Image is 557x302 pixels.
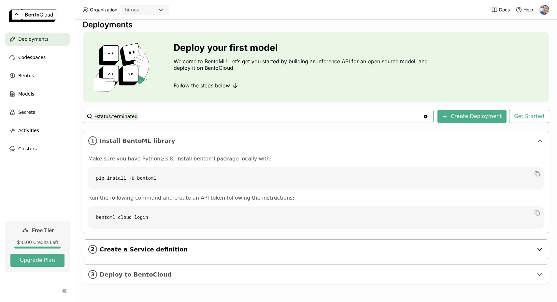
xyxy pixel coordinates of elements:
span: Clusters [18,145,37,153]
p: Run the following command and create an API token following the instructions: [88,195,544,201]
h3: Deploy your first model [174,42,431,53]
a: Deployments [5,33,70,46]
a: Activities [5,124,70,137]
span: Follow the steps below [174,82,230,89]
span: Deploy to BentoCloud [100,271,533,278]
img: cover onboarding [88,43,158,92]
div: Deployments [83,20,549,30]
img: logo [9,9,56,22]
a: Clusters [5,142,70,155]
span: Help [523,7,533,13]
div: 3Deploy to BentoCloud [83,265,549,284]
div: 1Install BentoML library [83,131,549,150]
span: Docs [499,7,510,13]
a: Bentos [5,69,70,82]
button: Get Started [509,110,549,123]
span: Free Tier [32,227,54,234]
span: Codespaces [18,53,46,61]
span: Bentos [18,72,34,80]
button: Upgrade Plan [10,254,64,267]
svg: Clear value [423,114,428,119]
i: 1 [88,136,97,145]
span: Deployments [18,35,49,43]
span: Secrets [18,108,35,116]
code: bentoml cloud login [88,206,544,229]
input: Search [94,111,423,122]
span: Models [18,90,34,98]
a: Models [5,87,70,100]
span: Organization [90,7,117,13]
span: Create a Service definition [100,246,533,253]
div: 2Create a Service definition [83,240,549,259]
a: Docs [491,7,510,13]
i: 3 [88,270,97,279]
span: Activities [18,127,39,134]
div: Help [516,7,533,13]
input: Selected hiroga. [140,7,141,13]
a: Free Tier$10.00 Credits LeftUpgrade Plan [5,221,70,272]
img: Hiroaki Ogasawara [539,5,549,15]
a: Secrets [5,106,70,119]
div: $10.00 Credits Left [10,239,64,245]
div: hiroga [125,7,139,13]
p: Make sure you have Python≥3.8, install bentoml package locally with: [88,156,544,162]
i: 2 [88,245,97,254]
button: Create Deployment [437,110,507,123]
a: Codespaces [5,51,70,64]
p: Welcome to BentoML! Let’s get you started by building an Inference API for an open source model, ... [174,58,431,71]
code: pip install -U bentoml [88,167,544,189]
span: Install BentoML library [100,137,533,144]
